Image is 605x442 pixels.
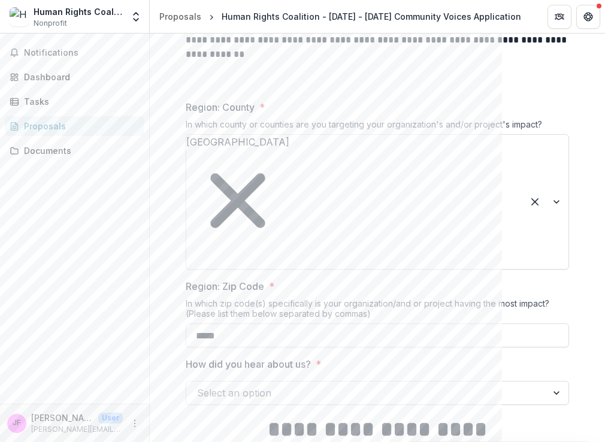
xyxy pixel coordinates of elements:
[5,67,144,87] a: Dashboard
[222,10,521,23] div: Human Rights Coalition - [DATE] - [DATE] Community Voices Application
[13,419,21,427] div: Julie Flandreau
[5,116,144,136] a: Proposals
[34,5,123,18] div: Human Rights Coalition
[525,192,544,211] div: Clear selected options
[10,7,29,26] img: Human Rights Coalition
[186,357,311,371] p: How did you hear about us?
[31,424,123,435] p: [PERSON_NAME][EMAIL_ADDRESS][PERSON_NAME][DOMAIN_NAME]
[186,149,289,252] div: Remove Philadelphia
[24,144,135,157] div: Documents
[186,136,289,148] span: [GEOGRAPHIC_DATA]
[24,71,135,83] div: Dashboard
[31,411,93,424] p: [PERSON_NAME]
[5,43,144,62] button: Notifications
[98,413,123,423] p: User
[128,416,142,431] button: More
[186,279,264,293] p: Region: Zip Code
[186,100,255,114] p: Region: County
[576,5,600,29] button: Get Help
[5,92,144,111] a: Tasks
[186,298,569,323] div: In which zip code(s) specifically is your organization/and or project having the most impact? (Pl...
[186,119,569,134] div: In which county or counties are you targeting your organization's and/or project's impact?
[24,120,135,132] div: Proposals
[34,18,67,29] span: Nonprofit
[24,48,140,58] span: Notifications
[5,141,144,161] a: Documents
[159,10,201,23] div: Proposals
[128,5,144,29] button: Open entity switcher
[155,8,206,25] a: Proposals
[547,5,571,29] button: Partners
[155,8,526,25] nav: breadcrumb
[24,95,135,108] div: Tasks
